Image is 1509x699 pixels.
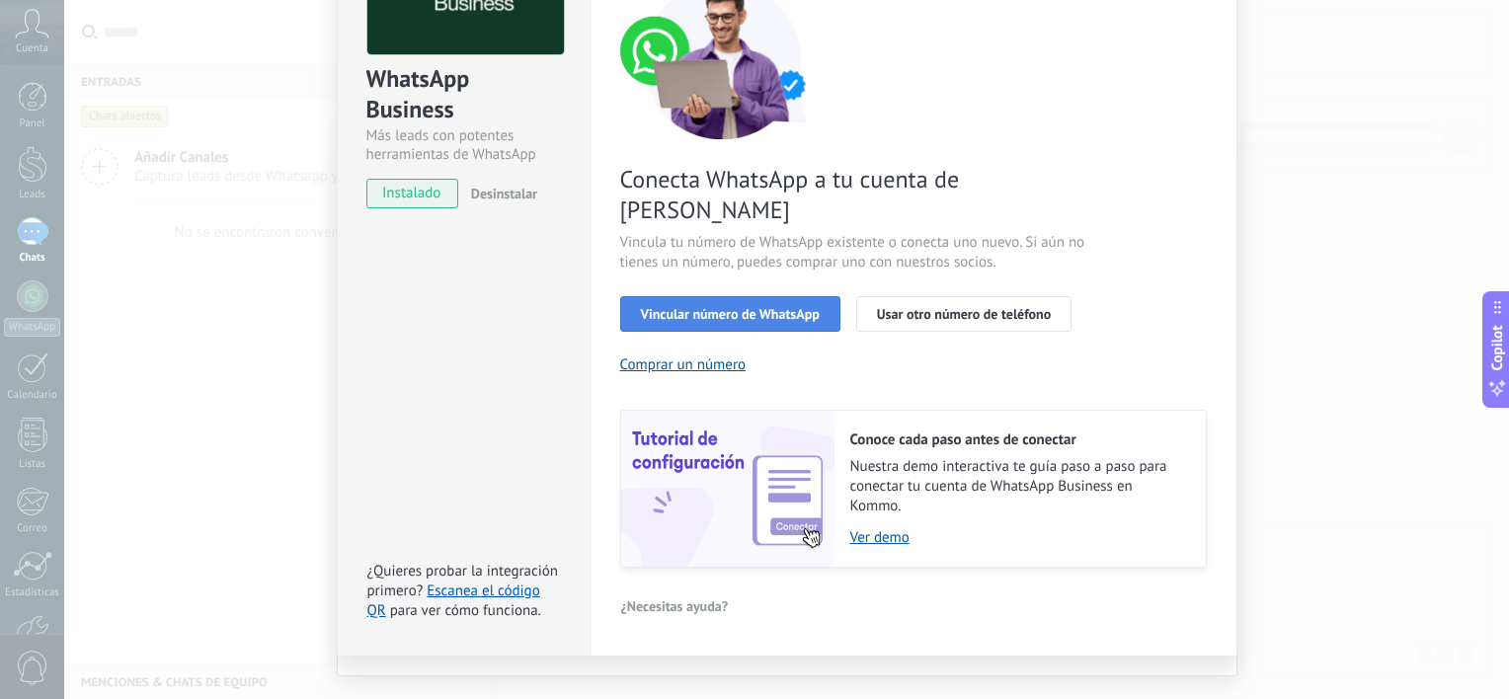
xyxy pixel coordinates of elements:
span: Vincula tu número de WhatsApp existente o conecta uno nuevo. Si aún no tienes un número, puedes c... [620,233,1090,272]
div: Más leads con potentes herramientas de WhatsApp [366,126,561,164]
button: Vincular número de WhatsApp [620,296,840,332]
button: Comprar un número [620,355,747,374]
span: para ver cómo funciona. [390,601,541,620]
button: Usar otro número de teléfono [856,296,1072,332]
h2: Conoce cada paso antes de conectar [850,430,1186,449]
span: Usar otro número de teléfono [877,307,1051,321]
span: Desinstalar [471,185,537,202]
span: Conecta WhatsApp a tu cuenta de [PERSON_NAME] [620,164,1090,225]
a: Ver demo [850,528,1186,547]
span: ¿Necesitas ayuda? [621,599,729,613]
span: Copilot [1487,326,1507,371]
span: instalado [367,179,457,208]
a: Escanea el código QR [367,582,540,620]
div: WhatsApp Business [366,63,561,126]
span: Vincular número de WhatsApp [641,307,820,321]
button: Desinstalar [463,179,537,208]
span: ¿Quieres probar la integración primero? [367,562,559,600]
span: Nuestra demo interactiva te guía paso a paso para conectar tu cuenta de WhatsApp Business en Kommo. [850,457,1186,516]
button: ¿Necesitas ayuda? [620,591,730,621]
